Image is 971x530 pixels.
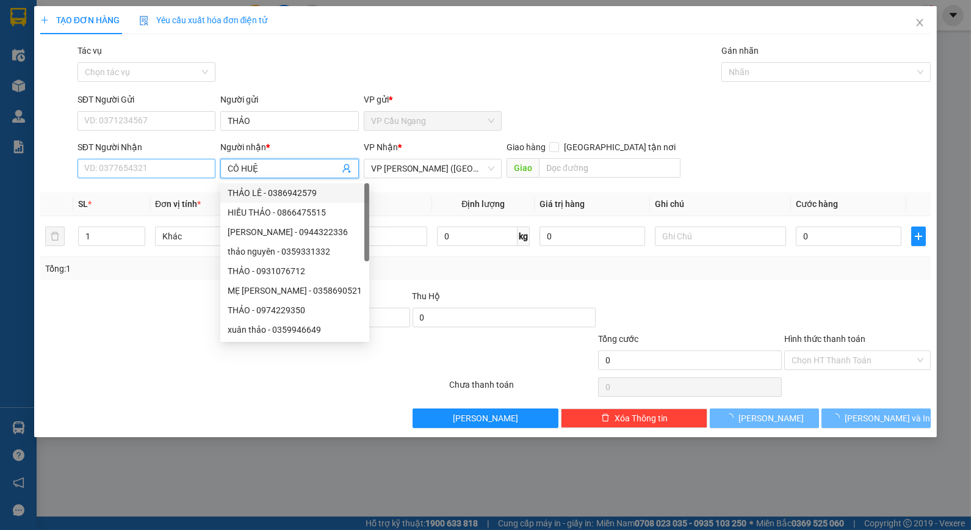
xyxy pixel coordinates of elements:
button: Close [903,6,937,40]
input: 0 [540,227,645,246]
div: HIẾU THẢO - 0866475515 [220,203,369,222]
span: loading [725,413,738,422]
span: Thu Hộ [413,291,441,301]
span: VP Nhận [364,142,398,152]
span: Xóa Thông tin [615,412,668,425]
span: close [915,18,925,27]
div: Người nhận [220,140,358,154]
label: Gán nhãn [721,46,759,56]
button: deleteXóa Thông tin [561,408,707,428]
div: Tổng: 1 [45,262,375,275]
span: [PERSON_NAME] [738,412,804,425]
button: [PERSON_NAME] [413,408,559,428]
span: Tổng cước [598,334,638,344]
span: Yêu cầu xuất hóa đơn điện tử [139,15,268,25]
input: Dọc đường [539,158,680,178]
img: icon [139,16,149,26]
div: THẢO - 0974229350 [220,300,369,320]
div: thảo nguyên - 0359331332 [228,245,362,258]
span: Khác [162,227,279,245]
span: Đơn vị tính [155,199,201,209]
button: [PERSON_NAME] và In [821,408,931,428]
span: Cước hàng [796,199,838,209]
div: THẢO - 0931076712 [220,261,369,281]
div: THẢO LÊ - 0386942579 [228,186,362,200]
span: Giao [507,158,539,178]
div: Chưa thanh toán [449,378,597,399]
div: MẸ THẢO - 0358690521 [220,281,369,300]
span: TẠO ĐƠN HÀNG [40,15,120,25]
div: minh thảo - 0944322336 [220,222,369,242]
div: SĐT Người Nhận [78,140,215,154]
span: delete [601,413,610,423]
span: plus [40,16,49,24]
span: loading [831,413,845,422]
th: Ghi chú [650,192,791,216]
span: user-add [342,164,352,173]
span: kg [518,227,530,246]
div: MẸ [PERSON_NAME] - 0358690521 [228,284,362,297]
div: THẢO - 0931076712 [228,264,362,278]
div: [PERSON_NAME] - 0944322336 [228,225,362,239]
div: THẢO - 0974229350 [228,303,362,317]
div: SĐT Người Gửi [78,93,215,106]
button: delete [45,227,65,246]
span: Giá trị hàng [540,199,585,209]
button: plus [911,227,926,246]
input: Ghi Chú [655,227,786,246]
div: Người gửi [220,93,358,106]
span: [PERSON_NAME] và In [845,412,930,425]
div: THẢO LÊ - 0386942579 [220,183,369,203]
div: xuân thảo - 0359946649 [228,323,362,336]
span: plus [912,231,925,241]
div: thảo nguyên - 0359331332 [220,242,369,261]
span: Định lượng [461,199,505,209]
label: Tác vụ [78,46,102,56]
span: Giao hàng [507,142,546,152]
span: VP Trần Phú (Hàng) [371,159,494,178]
div: xuân thảo - 0359946649 [220,320,369,339]
span: [PERSON_NAME] [453,412,518,425]
span: VP Cầu Ngang [371,112,494,130]
div: VP gửi [364,93,502,106]
label: Hình thức thanh toán [784,334,865,344]
span: SL [78,199,88,209]
button: [PERSON_NAME] [710,408,819,428]
div: HIẾU THẢO - 0866475515 [228,206,362,219]
span: [GEOGRAPHIC_DATA] tận nơi [559,140,680,154]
